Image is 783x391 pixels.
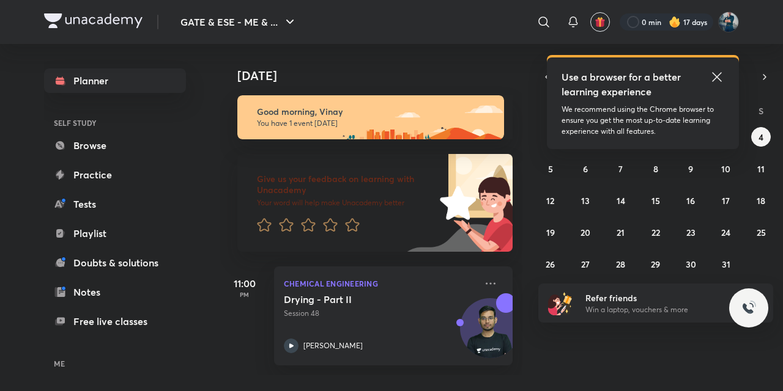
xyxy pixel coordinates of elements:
[585,304,736,315] p: Win a laptop, vouchers & more
[303,340,363,351] p: [PERSON_NAME]
[546,227,555,238] abbr: October 19, 2025
[616,258,625,270] abbr: October 28, 2025
[562,104,724,137] p: We recommend using the Chrome browser to ensure you get the most up-to-date learning experience w...
[681,254,700,274] button: October 30, 2025
[398,154,513,252] img: feedback_image
[576,159,595,178] button: October 6, 2025
[44,250,186,275] a: Doubts & solutions
[611,159,631,178] button: October 7, 2025
[44,133,186,158] a: Browse
[681,222,700,242] button: October 23, 2025
[759,105,763,117] abbr: Saturday
[716,222,736,242] button: October 24, 2025
[751,159,771,178] button: October 11, 2025
[751,191,771,210] button: October 18, 2025
[721,163,730,175] abbr: October 10, 2025
[716,159,736,178] button: October 10, 2025
[220,276,269,291] h5: 11:00
[646,222,666,242] button: October 22, 2025
[237,68,525,83] h4: [DATE]
[688,163,693,175] abbr: October 9, 2025
[651,227,660,238] abbr: October 22, 2025
[651,258,660,270] abbr: October 29, 2025
[461,305,519,364] img: Avatar
[44,353,186,374] h6: ME
[618,163,623,175] abbr: October 7, 2025
[722,195,730,206] abbr: October 17, 2025
[611,222,631,242] button: October 21, 2025
[611,191,631,210] button: October 14, 2025
[284,308,476,319] p: Session 48
[669,16,681,28] img: streak
[44,192,186,216] a: Tests
[44,13,143,31] a: Company Logo
[562,70,683,99] h5: Use a browser for a better learning experience
[581,227,590,238] abbr: October 20, 2025
[646,254,666,274] button: October 29, 2025
[541,191,560,210] button: October 12, 2025
[576,222,595,242] button: October 20, 2025
[617,195,625,206] abbr: October 14, 2025
[576,254,595,274] button: October 27, 2025
[716,254,736,274] button: October 31, 2025
[257,106,493,117] h6: Good morning, Vinay
[653,163,658,175] abbr: October 8, 2025
[257,198,436,208] p: Your word will help make Unacademy better
[718,12,739,32] img: Vinay Upadhyay
[751,127,771,147] button: October 4, 2025
[686,195,695,206] abbr: October 16, 2025
[581,258,590,270] abbr: October 27, 2025
[541,159,560,178] button: October 5, 2025
[44,112,186,133] h6: SELF STUDY
[173,10,305,34] button: GATE & ESE - ME & ...
[546,195,554,206] abbr: October 12, 2025
[257,119,493,128] p: You have 1 event [DATE]
[44,13,143,28] img: Company Logo
[721,227,730,238] abbr: October 24, 2025
[548,291,573,315] img: referral
[44,68,186,93] a: Planner
[590,12,610,32] button: avatar
[583,163,588,175] abbr: October 6, 2025
[646,159,666,178] button: October 8, 2025
[220,291,269,298] p: PM
[284,276,476,291] p: Chemical Engineering
[44,309,186,334] a: Free live classes
[686,227,696,238] abbr: October 23, 2025
[681,159,700,178] button: October 9, 2025
[757,227,766,238] abbr: October 25, 2025
[541,254,560,274] button: October 26, 2025
[257,174,436,195] h6: Give us your feedback on learning with Unacademy
[759,131,763,143] abbr: October 4, 2025
[595,16,606,27] img: avatar
[44,163,186,187] a: Practice
[585,291,736,304] h6: Refer friends
[581,195,590,206] abbr: October 13, 2025
[541,222,560,242] button: October 19, 2025
[548,163,553,175] abbr: October 5, 2025
[237,95,504,139] img: morning
[716,191,736,210] button: October 17, 2025
[44,280,186,304] a: Notes
[741,301,756,315] img: ttu
[576,191,595,210] button: October 13, 2025
[646,191,666,210] button: October 15, 2025
[44,221,186,246] a: Playlist
[751,222,771,242] button: October 25, 2025
[617,227,625,238] abbr: October 21, 2025
[681,191,700,210] button: October 16, 2025
[757,163,765,175] abbr: October 11, 2025
[611,254,631,274] button: October 28, 2025
[546,258,555,270] abbr: October 26, 2025
[284,293,436,305] h5: Drying - Part II
[757,195,765,206] abbr: October 18, 2025
[686,258,696,270] abbr: October 30, 2025
[722,258,730,270] abbr: October 31, 2025
[651,195,660,206] abbr: October 15, 2025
